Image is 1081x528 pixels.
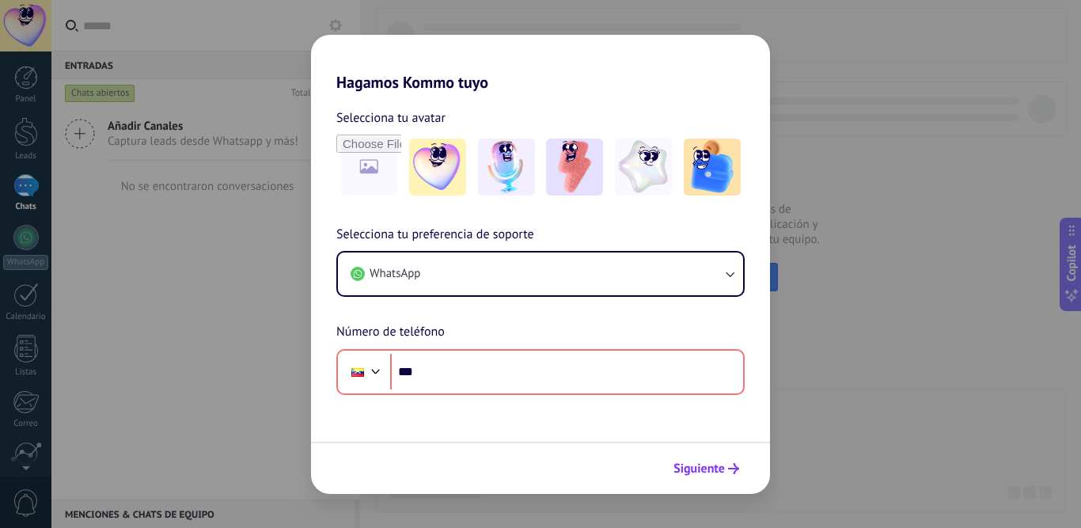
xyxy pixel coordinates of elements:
[615,139,672,196] img: -4.jpeg
[478,139,535,196] img: -2.jpeg
[336,225,534,245] span: Selecciona tu preferencia de soporte
[409,139,466,196] img: -1.jpeg
[336,108,446,128] span: Selecciona tu avatar
[673,463,725,474] span: Siguiente
[311,35,770,92] h2: Hagamos Kommo tuyo
[666,455,746,482] button: Siguiente
[546,139,603,196] img: -3.jpeg
[370,266,420,282] span: WhatsApp
[684,139,741,196] img: -5.jpeg
[338,253,743,295] button: WhatsApp
[336,322,445,343] span: Número de teléfono
[343,355,373,389] div: Venezuela: + 58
